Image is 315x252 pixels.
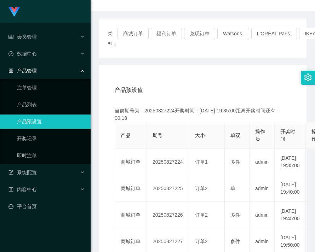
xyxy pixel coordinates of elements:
td: 商城订单 [115,175,147,202]
td: 20250827224 [147,149,189,175]
button: 兑现订单 [184,28,215,39]
i: 图标: table [8,34,13,39]
td: admin [250,202,275,228]
span: 单双 [230,133,240,138]
span: 订单2 [195,239,208,244]
td: 商城订单 [115,149,147,175]
span: 开奖时间 [280,129,295,142]
span: 订单1 [195,159,208,165]
span: 产品 [121,133,131,138]
td: 20250827225 [147,175,189,202]
img: logo.9652507e.png [8,7,20,17]
span: 系统配置 [8,170,37,175]
button: 福利订单 [151,28,182,39]
button: 商城订单 [118,28,149,39]
td: admin [250,175,275,202]
a: 产品预设置 [17,115,85,129]
i: 图标: form [8,170,13,175]
span: 产品管理 [8,68,37,74]
div: 当前期号为：20250827224开奖时间：[DATE] 19:35:00距离开奖时间还有：00:18 [115,107,291,122]
td: admin [250,149,275,175]
span: 操作员 [255,129,265,142]
a: 开奖记录 [17,131,85,146]
button: Watsons. [217,28,249,39]
span: 订单2 [195,186,208,191]
span: 多件 [230,212,240,218]
span: 内容中心 [8,187,37,192]
span: 类型： [108,28,118,49]
span: 多件 [230,159,240,165]
td: [DATE] 19:45:00 [275,202,306,228]
i: 图标: appstore-o [8,68,13,73]
button: L'ORÉAL Paris. [251,28,297,39]
i: 图标: check-circle-o [8,51,13,56]
td: [DATE] 19:40:00 [275,175,306,202]
a: 注单管理 [17,81,85,95]
i: 图标: profile [8,187,13,192]
i: 图标: setting [304,74,312,81]
td: 20250827226 [147,202,189,228]
span: 期号 [153,133,162,138]
span: 数据中心 [8,51,37,57]
td: 商城订单 [115,202,147,228]
span: 订单2 [195,212,208,218]
a: 图标: dashboard平台首页 [8,199,85,213]
td: [DATE] 19:35:00 [275,149,306,175]
span: 会员管理 [8,34,37,40]
span: 大小 [195,133,205,138]
span: 多件 [230,239,240,244]
span: 产品预设值 [115,86,143,94]
a: 即时注单 [17,148,85,163]
a: 产品列表 [17,98,85,112]
span: 单 [230,186,235,191]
